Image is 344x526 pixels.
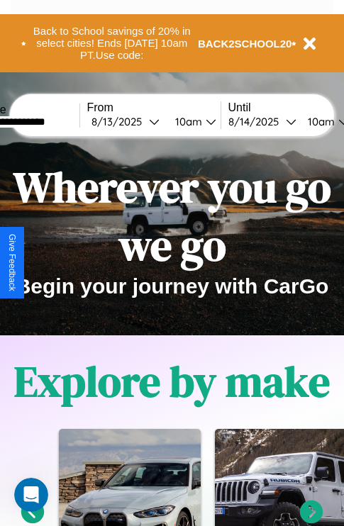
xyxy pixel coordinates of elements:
[168,115,206,128] div: 10am
[87,101,221,114] label: From
[164,114,221,129] button: 10am
[87,114,164,129] button: 8/13/2025
[14,478,48,512] iframe: Intercom live chat
[228,115,286,128] div: 8 / 14 / 2025
[14,352,330,410] h1: Explore by make
[7,234,17,291] div: Give Feedback
[26,21,198,65] button: Back to School savings of 20% in select cities! Ends [DATE] 10am PT.Use code:
[301,115,338,128] div: 10am
[198,38,292,50] b: BACK2SCHOOL20
[91,115,149,128] div: 8 / 13 / 2025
